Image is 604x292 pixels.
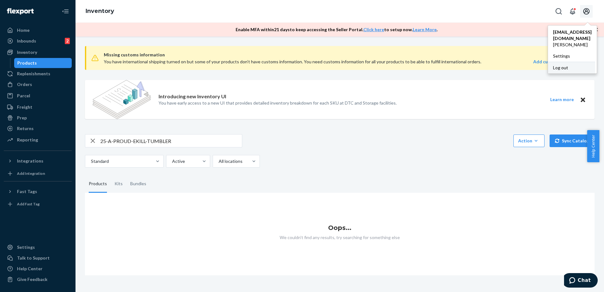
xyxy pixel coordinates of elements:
div: Parcel [17,93,30,99]
div: Give Feedback [17,276,48,283]
button: Talk to Support [4,253,72,263]
div: 2 [65,38,70,44]
div: Products [17,60,37,66]
button: Fast Tags [4,186,72,197]
div: Returns [17,125,34,132]
button: Sync Catalog [550,135,595,147]
div: Products [89,175,107,193]
a: Settings [4,242,72,252]
ol: breadcrumbs [81,2,119,20]
div: Orders [17,81,32,88]
a: Home [4,25,72,35]
a: Prep [4,113,72,123]
div: Fast Tags [17,188,37,195]
div: Inventory [17,49,37,55]
a: [EMAIL_ADDRESS][DOMAIN_NAME][PERSON_NAME] [548,26,597,50]
div: Bundles [130,175,146,193]
span: [PERSON_NAME] [553,42,592,48]
input: Search inventory by name or sku [100,135,242,147]
input: Active [171,158,172,164]
a: Reporting [4,135,72,145]
button: Open notifications [566,5,579,18]
div: Action [518,138,540,144]
div: Add Fast Tag [17,201,40,207]
a: Add Integration [4,169,72,179]
h1: Oops... [85,224,595,231]
button: Close Navigation [59,5,72,18]
div: Replenishments [17,71,50,77]
button: Open Search Box [552,5,565,18]
button: Integrations [4,156,72,166]
iframe: Opens a widget where you can chat to one of our agents [564,273,598,289]
div: Inbounds [17,38,36,44]
div: Add Integration [17,171,45,176]
a: Products [14,58,72,68]
div: Talk to Support [17,255,50,261]
button: Open account menu [580,5,593,18]
a: Help Center [4,264,72,274]
span: Missing customs information [104,51,587,59]
button: Close [579,96,587,104]
a: Add Fast Tag [4,199,72,209]
span: [EMAIL_ADDRESS][DOMAIN_NAME] [553,29,592,42]
p: Introducing new Inventory UI [159,93,226,100]
input: All locations [218,158,219,164]
a: Returns [4,123,72,134]
a: Click here [363,27,384,32]
p: You have early access to a new UI that provides detailed inventory breakdown for each SKU at DTC ... [159,100,397,106]
input: Standard [90,158,91,164]
a: Orders [4,79,72,89]
div: Prep [17,115,27,121]
div: Freight [17,104,32,110]
img: new-reports-banner-icon.82668bd98b6a51aee86340f2a7b77ae3.png [92,80,151,119]
button: Log out [548,62,595,73]
img: Flexport logo [7,8,34,14]
a: Inventory [4,47,72,57]
div: Reporting [17,137,38,143]
a: Replenishments [4,69,72,79]
a: Settings [548,50,597,62]
button: Learn more [546,96,578,104]
div: Help Center [17,266,42,272]
div: Settings [17,244,35,250]
div: Integrations [17,158,43,164]
button: Give Feedback [4,274,72,284]
a: Freight [4,102,72,112]
a: Inventory [86,8,114,14]
button: Action [513,135,545,147]
a: Inbounds2 [4,36,72,46]
button: Help Center [587,130,599,162]
a: Add customs information [533,59,587,65]
div: Kits [115,175,123,193]
div: Home [17,27,30,33]
div: You have international shipping turned on but some of your products don’t have customs informatio... [104,59,490,65]
strong: Add customs information [533,59,587,64]
a: Parcel [4,91,72,101]
a: Learn More [413,27,437,32]
p: Enable MFA within 21 days to keep accessing the Seller Portal. to setup now. . [236,26,438,33]
p: We couldn't find any results, try searching for something else [85,234,595,241]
